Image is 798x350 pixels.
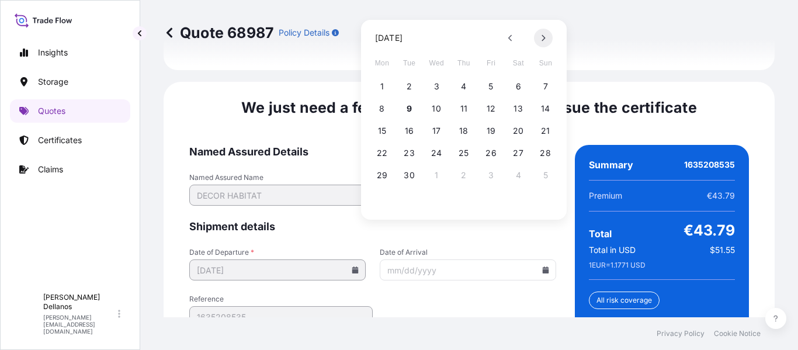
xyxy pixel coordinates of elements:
button: 9 [400,99,419,118]
button: 12 [482,99,501,118]
span: €43.79 [707,190,735,202]
p: Quote 68987 [164,23,274,42]
span: Wednesday [426,51,447,75]
button: 20 [509,122,528,140]
button: 5 [536,166,555,185]
p: Certificates [38,134,82,146]
span: Date of Arrival [380,248,556,257]
span: Shipment details [189,220,556,234]
span: Named Assured Details [189,145,556,159]
span: 1635208535 [684,159,735,171]
a: Insights [10,41,130,64]
span: €43.79 [683,221,735,240]
button: 4 [454,77,473,96]
button: 3 [482,166,501,185]
button: 1 [427,166,446,185]
input: Your internal reference [189,306,373,327]
button: 14 [536,99,555,118]
a: Quotes [10,99,130,123]
div: All risk coverage [589,292,660,309]
button: 28 [536,144,555,162]
span: Monday [372,51,393,75]
button: 3 [427,77,446,96]
button: 23 [400,144,419,162]
button: 26 [482,144,501,162]
p: Claims [38,164,63,175]
input: mm/dd/yyyy [189,259,366,280]
button: 1 [373,77,391,96]
button: 16 [400,122,419,140]
button: 6 [509,77,528,96]
button: 11 [454,99,473,118]
button: 17 [427,122,446,140]
a: Certificates [10,129,130,152]
button: 24 [427,144,446,162]
span: Total [589,228,612,240]
a: Storage [10,70,130,93]
span: We just need a few more details before we issue the certificate [241,98,697,117]
span: Friday [481,51,502,75]
span: $51.55 [710,244,735,256]
button: 4 [509,166,528,185]
a: Privacy Policy [657,329,705,338]
span: Total in USD [589,244,636,256]
button: 30 [400,166,419,185]
p: Policy Details [279,27,329,39]
button: 5 [482,77,501,96]
button: 13 [509,99,528,118]
span: Date of Departure [189,248,366,257]
button: 2 [400,77,419,96]
span: Tuesday [399,51,420,75]
button: 2 [454,166,473,185]
button: 19 [482,122,501,140]
button: 10 [427,99,446,118]
button: 27 [509,144,528,162]
button: 25 [454,144,473,162]
span: Saturday [508,51,529,75]
p: Insights [38,47,68,58]
button: 22 [373,144,391,162]
button: 21 [536,122,555,140]
span: Reference [189,294,373,304]
span: Premium [589,190,622,202]
p: [PERSON_NAME][EMAIL_ADDRESS][DOMAIN_NAME] [43,314,116,335]
span: 1 EUR = 1.1771 USD [589,261,646,270]
input: mm/dd/yyyy [380,259,556,280]
p: Quotes [38,105,65,117]
span: S [23,308,30,320]
p: [PERSON_NAME] Dellanos [43,293,116,311]
span: Named Assured Name [189,173,366,182]
button: 29 [373,166,391,185]
p: Storage [38,76,68,88]
button: 18 [454,122,473,140]
span: Summary [589,159,633,171]
button: 7 [536,77,555,96]
div: [DATE] [375,31,403,45]
span: Sunday [535,51,556,75]
a: Cookie Notice [714,329,761,338]
span: Thursday [453,51,474,75]
button: 8 [373,99,391,118]
a: Claims [10,158,130,181]
button: 15 [373,122,391,140]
